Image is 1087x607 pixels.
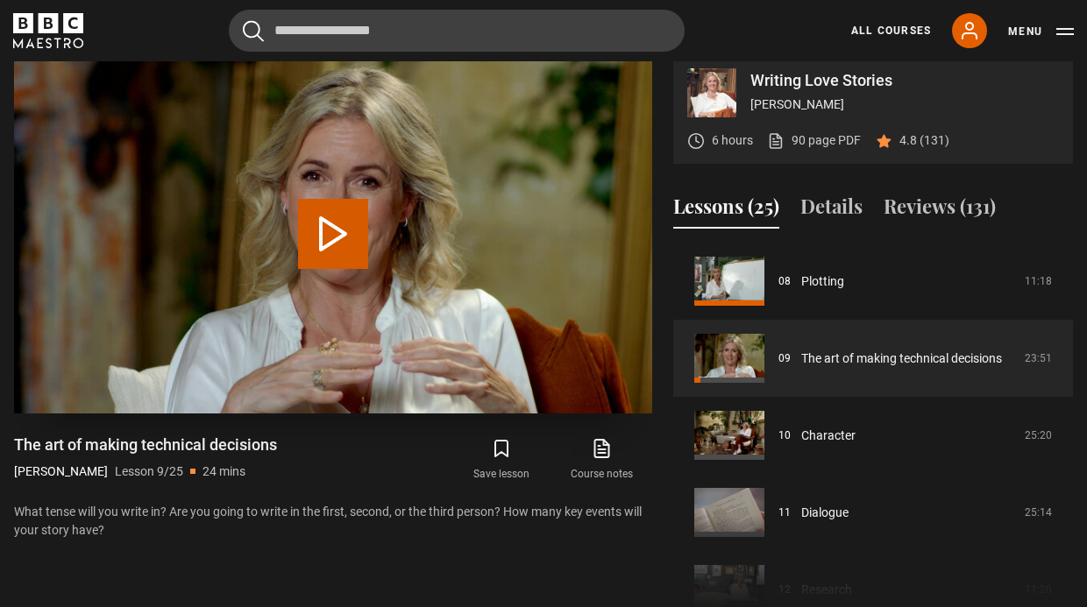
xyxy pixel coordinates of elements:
p: 24 mins [202,462,245,481]
video-js: Video Player [14,54,652,413]
button: Toggle navigation [1008,23,1074,40]
svg: BBC Maestro [13,13,83,48]
input: Search [229,10,685,52]
button: Reviews (131) [884,192,996,229]
p: [PERSON_NAME] [750,95,1059,114]
a: Course notes [552,434,652,485]
p: What tense will you write in? Are you going to write in the first, second, or the third person? H... [14,503,652,540]
a: The art of making technical decisions [801,349,1002,368]
a: All Courses [851,23,931,39]
button: Lessons (25) [673,192,779,229]
p: [PERSON_NAME] [14,462,108,481]
p: 4.8 (131) [899,131,949,150]
button: Details [800,192,863,229]
p: 6 hours [712,131,753,150]
p: Writing Love Stories [750,73,1059,88]
a: Character [801,427,856,445]
p: Lesson 9/25 [115,462,183,481]
a: Dialogue [801,504,849,522]
a: Plotting [801,272,844,291]
a: 90 page PDF [767,131,861,150]
button: Submit the search query [243,20,264,42]
button: Play Lesson The art of making technical decisions [298,199,368,269]
button: Save lesson [451,434,551,485]
h1: The art of making technical decisions [14,434,277,455]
